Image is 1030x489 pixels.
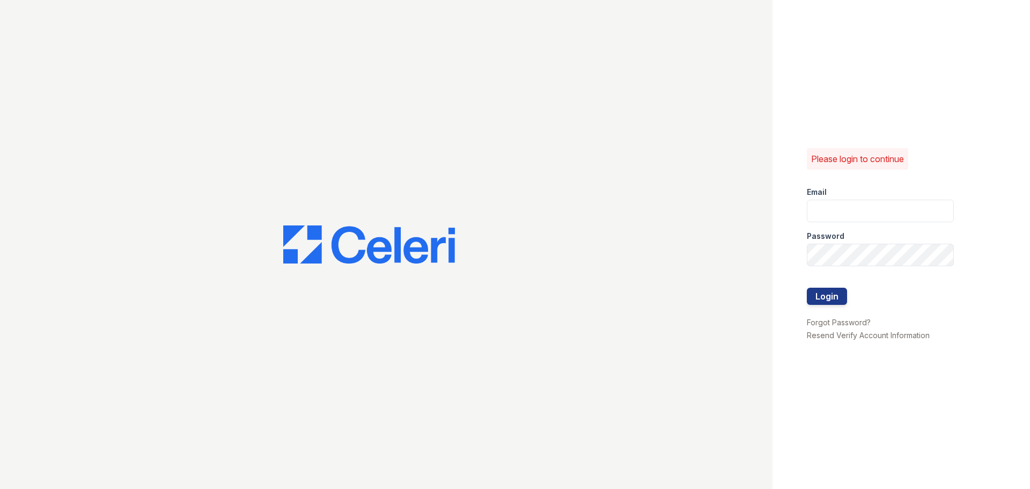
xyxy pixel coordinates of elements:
a: Forgot Password? [807,318,871,327]
label: Email [807,187,827,198]
p: Please login to continue [811,152,904,165]
button: Login [807,288,847,305]
a: Resend Verify Account Information [807,331,930,340]
img: CE_Logo_Blue-a8612792a0a2168367f1c8372b55b34899dd931a85d93a1a3d3e32e68fde9ad4.png [283,225,455,264]
label: Password [807,231,844,242]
